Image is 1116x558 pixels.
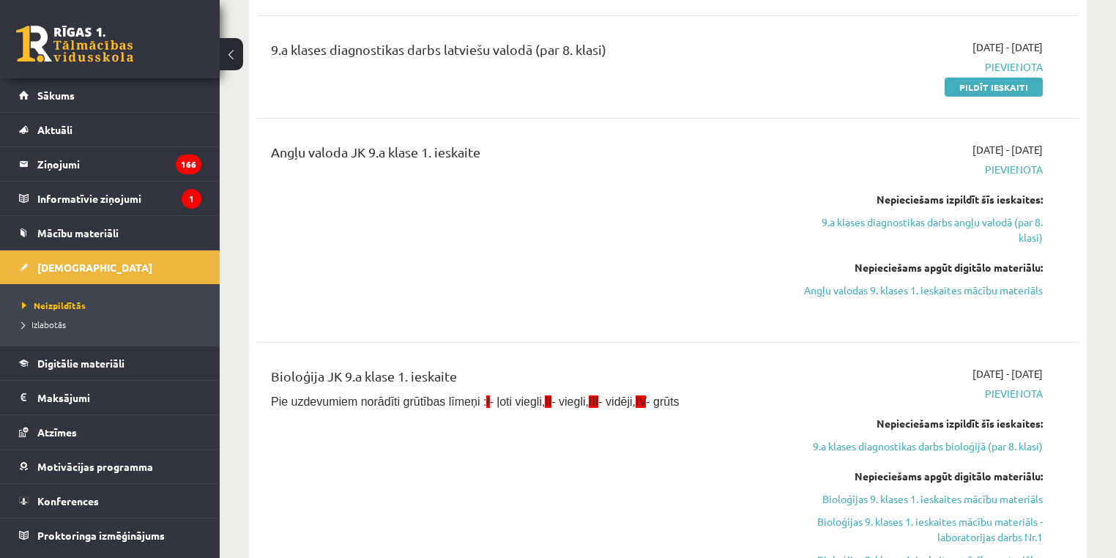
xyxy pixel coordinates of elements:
[271,395,680,408] span: Pie uzdevumiem norādīti grūtības līmeņi : - ļoti viegli, - viegli, - vidēji, - grūts
[19,113,201,146] a: Aktuāli
[19,346,201,380] a: Digitālie materiāli
[271,142,778,169] div: Angļu valoda JK 9.a klase 1. ieskaite
[972,366,1043,382] span: [DATE] - [DATE]
[800,439,1043,454] a: 9.a klases diagnostikas darbs bioloģijā (par 8. klasi)
[800,162,1043,177] span: Pievienota
[800,215,1043,245] a: 9.a klases diagnostikas darbs angļu valodā (par 8. klasi)
[22,319,66,330] span: Izlabotās
[19,216,201,250] a: Mācību materiāli
[37,529,165,542] span: Proktoringa izmēģinājums
[37,226,119,239] span: Mācību materiāli
[37,357,124,370] span: Digitālie materiāli
[19,147,201,181] a: Ziņojumi166
[800,469,1043,484] div: Nepieciešams apgūt digitālo materiālu:
[800,514,1043,545] a: Bioloģijas 9. klases 1. ieskaites mācību materiāls - laboratorijas darbs Nr.1
[945,78,1043,97] a: Pildīt ieskaiti
[37,425,77,439] span: Atzīmes
[636,395,646,408] span: IV
[37,182,201,215] legend: Informatīvie ziņojumi
[486,395,489,408] span: I
[589,395,598,408] span: III
[800,416,1043,431] div: Nepieciešams izpildīt šīs ieskaites:
[800,386,1043,401] span: Pievienota
[16,26,133,62] a: Rīgas 1. Tālmācības vidusskola
[972,40,1043,55] span: [DATE] - [DATE]
[800,260,1043,275] div: Nepieciešams apgūt digitālo materiālu:
[37,123,72,136] span: Aktuāli
[37,261,152,274] span: [DEMOGRAPHIC_DATA]
[19,518,201,552] a: Proktoringa izmēģinājums
[22,300,86,311] span: Neizpildītās
[545,395,551,408] span: II
[19,450,201,483] a: Motivācijas programma
[19,415,201,449] a: Atzīmes
[37,460,153,473] span: Motivācijas programma
[19,182,201,215] a: Informatīvie ziņojumi1
[37,494,99,507] span: Konferences
[271,40,778,67] div: 9.a klases diagnostikas darbs latviešu valodā (par 8. klasi)
[271,366,778,393] div: Bioloģija JK 9.a klase 1. ieskaite
[182,189,201,209] i: 1
[37,381,201,414] legend: Maksājumi
[22,299,205,312] a: Neizpildītās
[37,89,75,102] span: Sākums
[19,78,201,112] a: Sākums
[800,491,1043,507] a: Bioloģijas 9. klases 1. ieskaites mācību materiāls
[19,381,201,414] a: Maksājumi
[972,142,1043,157] span: [DATE] - [DATE]
[800,192,1043,207] div: Nepieciešams izpildīt šīs ieskaites:
[19,484,201,518] a: Konferences
[37,147,201,181] legend: Ziņojumi
[22,318,205,331] a: Izlabotās
[800,283,1043,298] a: Angļu valodas 9. klases 1. ieskaites mācību materiāls
[176,155,201,174] i: 166
[19,250,201,284] a: [DEMOGRAPHIC_DATA]
[800,59,1043,75] span: Pievienota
